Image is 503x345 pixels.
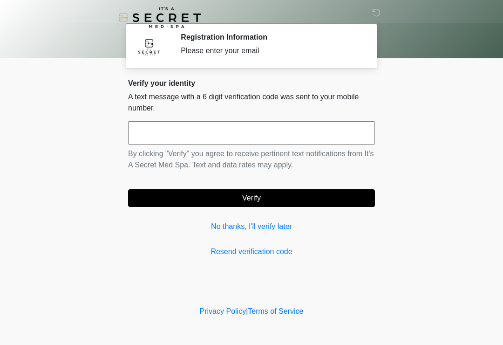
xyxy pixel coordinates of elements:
p: A text message with a 6 digit verification code was sent to your mobile number. [128,91,375,114]
a: Resend verification code [128,246,375,257]
a: Terms of Service [248,307,303,315]
a: | [246,307,248,315]
img: It's A Secret Med Spa Logo [119,7,201,28]
button: Verify [128,189,375,207]
a: No thanks, I'll verify later [128,221,375,232]
a: Privacy Policy [200,307,246,315]
h2: Verify your identity [128,79,375,88]
h2: Registration Information [181,33,361,41]
img: Agent Avatar [135,33,163,61]
div: Please enter your email [181,45,361,56]
p: By clicking "Verify" you agree to receive pertinent text notifications from It's A Secret Med Spa... [128,148,375,171]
